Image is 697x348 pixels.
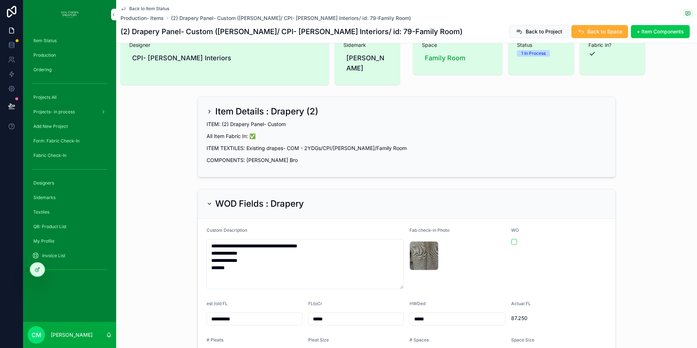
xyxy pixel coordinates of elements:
a: Invoice List [28,249,112,262]
span: HWDed [409,301,425,306]
p: [PERSON_NAME] [51,331,93,339]
a: QB: Product List [28,220,112,233]
h2: Item Details : Drapery (2) [215,106,318,117]
span: Add New Project [33,124,68,129]
span: Space [422,41,494,49]
span: Designer [129,41,320,49]
h1: (2) Drapery Panel- Custom ([PERSON_NAME]/ CPI- [PERSON_NAME] Interiors/ id: 79-Family Room) [121,27,462,37]
p: All Item Fabric In: ✅ [207,132,607,140]
span: # Pleats [207,337,223,343]
a: Family Room [422,52,468,65]
button: Back to Project [509,25,568,38]
a: Add New Project [28,120,112,133]
span: Back to Item Status [129,6,169,12]
span: QB: Product List [33,224,66,230]
span: Fab check-in Photo [409,227,449,233]
p: COMPONENTS: [PERSON_NAME] Bro [207,156,607,164]
span: Fabric in? [588,41,637,49]
span: Status [517,41,565,49]
a: Back to Item Status [121,6,169,12]
span: est /old FL [207,301,228,306]
a: Textiles [28,206,112,219]
a: Production [28,49,112,62]
span: Production [33,52,56,58]
a: (2) Drapery Panel- Custom ([PERSON_NAME]/ CPI- [PERSON_NAME] Interiors/ id: 79-Family Room) [171,15,411,22]
span: Projects All [33,94,57,100]
button: Back to Space [571,25,628,38]
span: Custom Description [207,227,247,233]
div: scrollable content [23,29,116,285]
span: Actual FL [511,301,531,306]
a: Fabric Check-In [28,149,112,162]
img: App logo [61,9,78,20]
span: Item Status [33,38,57,44]
span: Ordering [33,67,52,73]
span: Space Size [511,337,534,343]
span: Back to Space [587,28,622,35]
span: Invoice List [42,253,65,259]
a: My Profile [28,235,112,248]
p: ITEM: (2) Drapery Panel- Custom [207,120,607,128]
span: Fabric Check-In [33,153,66,158]
span: [PERSON_NAME] [346,53,386,73]
a: Sidemarks [28,191,112,204]
a: Projects All [28,91,112,104]
span: Sidemarks [33,195,56,201]
span: Projects- in process [33,109,75,115]
span: 87.250 [511,315,607,322]
span: Family Room [425,53,465,63]
span: # Spaces [409,337,429,343]
a: Ordering [28,63,112,76]
span: Sidemark [343,41,392,49]
a: Designers [28,177,112,190]
span: Textiles [33,209,49,215]
a: Item Status [28,34,112,47]
span: CPI- [PERSON_NAME] Interiors [132,53,231,63]
p: ITEM TEXTILES: Existing drapes- COM - 2YDGs/CPI/[PERSON_NAME]/Family Room [207,144,607,152]
span: Pleat Size [308,337,329,343]
span: WO [511,227,519,233]
a: Projects- in process [28,105,112,118]
span: cm [32,331,41,339]
span: Form: Fabric Check-In [33,138,80,144]
div: 1 In Process [521,50,546,57]
a: Production- Items [121,15,164,22]
span: + Item Components [637,28,684,35]
span: FLtoCr [308,301,322,306]
span: My Profile [33,238,54,244]
span: Designers [33,180,54,186]
button: + Item Components [631,25,690,38]
a: Form: Fabric Check-In [28,134,112,147]
h2: WOD Fields : Drapery [215,198,304,210]
span: Back to Project [526,28,562,35]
